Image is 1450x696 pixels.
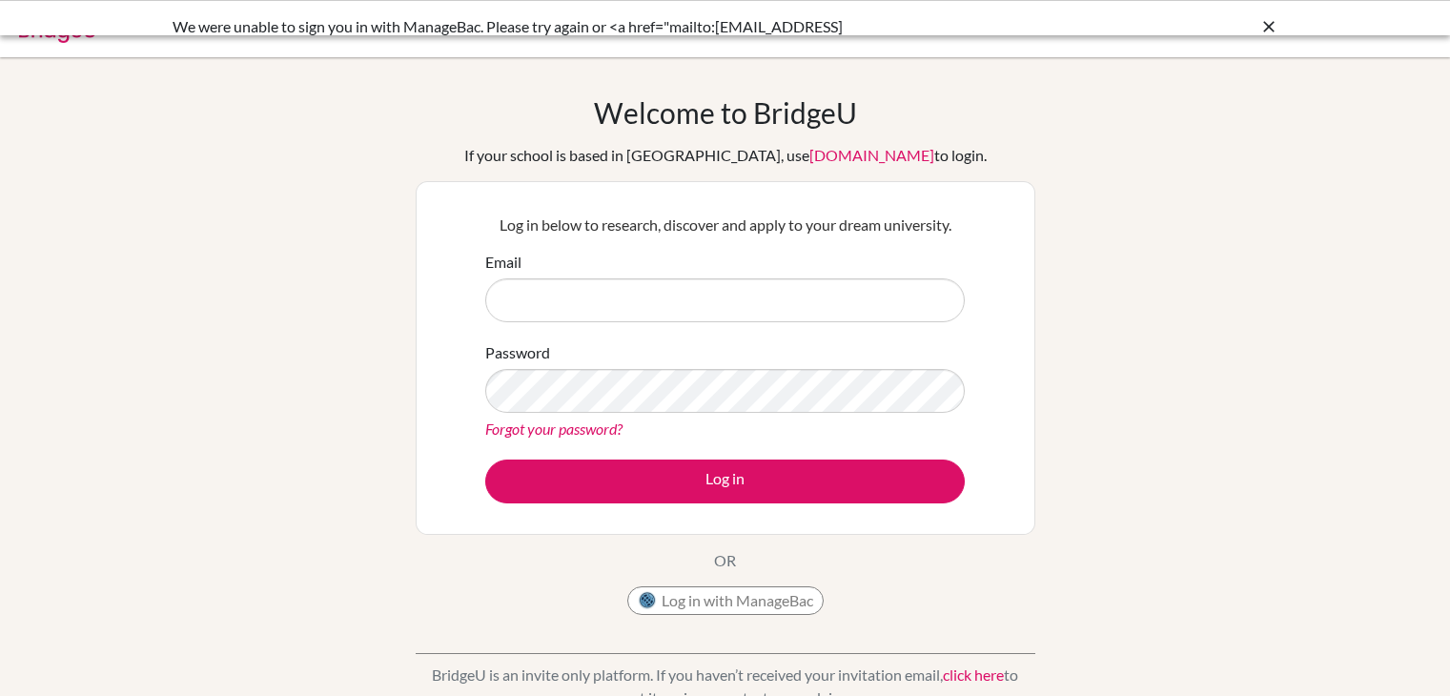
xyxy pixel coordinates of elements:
a: [DOMAIN_NAME] [809,146,934,164]
h1: Welcome to BridgeU [594,95,857,130]
p: Log in below to research, discover and apply to your dream university. [485,214,965,236]
a: click here [943,665,1004,684]
button: Log in [485,460,965,503]
label: Email [485,251,521,274]
button: Log in with ManageBac [627,586,824,615]
label: Password [485,341,550,364]
div: We were unable to sign you in with ManageBac. Please try again or <a href="mailto:[EMAIL_ADDRESS]... [173,15,992,61]
p: OR [714,549,736,572]
div: If your school is based in [GEOGRAPHIC_DATA], use to login. [464,144,987,167]
a: Forgot your password? [485,420,623,438]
